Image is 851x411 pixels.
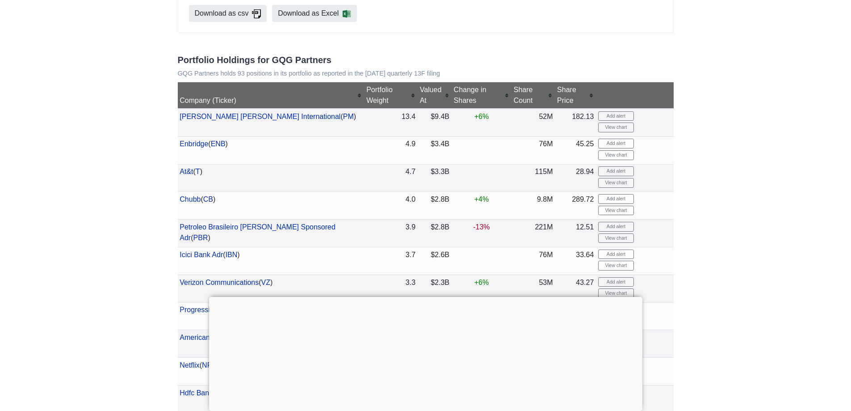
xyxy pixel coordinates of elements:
a: Chubb [180,195,201,203]
div: Portfolio Weight [366,85,415,106]
td: 13.4 [364,109,417,136]
span: +6% [474,113,489,120]
a: American Electric Power Company [180,334,290,341]
td: $2.6B [418,247,452,275]
a: View chart [598,233,634,243]
span: +4% [474,195,489,203]
td: 76M [511,247,555,275]
button: Add alert [598,194,634,204]
th: Valued At: No sort applied, activate to apply an ascending sort [418,82,452,109]
td: 221M [511,220,555,247]
td: 3.3 [364,275,417,302]
th: Portfolio Weight: No sort applied, activate to apply an ascending sort [364,82,417,109]
a: At&t [180,168,193,175]
button: Add alert [598,166,634,176]
a: Progressive Corporation [180,306,257,314]
td: 3.9 [364,220,417,247]
td: ( ) [178,330,365,358]
td: $2.8B [418,192,452,220]
td: ( ) [178,136,365,164]
button: Add alert [598,222,634,232]
button: Add alert [598,139,634,148]
td: 9.8M [511,192,555,220]
td: 3.7 [364,247,417,275]
a: NFLX [202,361,220,369]
a: [PERSON_NAME] [PERSON_NAME] International [180,113,340,120]
a: Icici Bank Adr [180,251,223,258]
td: $3.3B [418,164,452,192]
a: Download as csv [189,5,267,22]
div: Share Price [557,85,594,106]
td: ( ) [178,302,365,330]
td: 76M [511,136,555,164]
td: 53M [511,275,555,302]
span: -13% [473,223,490,231]
td: 4.9 [364,136,417,164]
td: 4.0 [364,192,417,220]
td: 289.72 [555,192,596,220]
a: Enbridge [180,140,208,148]
p: GQG Partners holds 93 positions in its portfolio as reported in the [DATE] quarterly 13F filing [178,70,674,77]
a: Netflix [180,361,199,369]
td: 4.7 [364,164,417,192]
span: +6% [474,279,489,286]
th: Share Count: No sort applied, activate to apply an ascending sort [511,82,555,109]
td: 43.27 [555,275,596,302]
td: 115M [511,164,555,192]
iframe: Advertisement [209,297,642,409]
img: Download consolidated filings xlsx [342,9,351,18]
a: ENB [211,140,226,148]
th: Company (Ticker): No sort applied, activate to apply an ascending sort [178,82,365,109]
div: Company (Ticker) [180,95,362,106]
a: VZ [261,279,270,286]
td: ( ) [178,275,365,302]
a: T [196,168,200,175]
a: View chart [598,150,634,160]
a: Petroleo Brasileiro [PERSON_NAME] Sponsored Adr [180,223,335,242]
td: 12.51 [555,220,596,247]
a: CB [203,195,213,203]
a: View chart [598,123,634,132]
td: 28.94 [555,164,596,192]
td: ( ) [178,220,365,247]
button: Add alert [598,277,634,287]
a: Download as Excel [272,5,357,22]
button: Add alert [598,250,634,259]
div: Share Count [514,85,553,106]
td: $3.4B [418,136,452,164]
td: $9.4B [418,109,452,136]
th: Change in Shares: No sort applied, activate to apply an ascending sort [452,82,511,109]
a: Hdfc Bank Sponsored Ads [180,389,263,397]
th: : No sort applied, sorting is disabled [596,82,673,109]
td: ( ) [178,247,365,275]
td: $2.8B [418,220,452,247]
td: ( ) [178,164,365,192]
a: PBR [193,234,208,242]
img: Download consolidated filings csv [252,9,260,18]
button: Add alert [598,111,634,121]
td: ( ) [178,192,365,220]
div: Valued At [420,85,449,106]
div: Change in Shares [454,85,510,106]
td: ( ) [178,109,365,136]
a: IBN [226,251,238,258]
h3: Portfolio Holdings for GQG Partners [178,55,674,65]
td: 33.64 [555,247,596,275]
td: ( ) [178,358,365,386]
th: Share Price: No sort applied, activate to apply an ascending sort [555,82,596,109]
td: 182.13 [555,109,596,136]
a: View chart [598,288,634,298]
td: 45.25 [555,136,596,164]
a: View chart [598,206,634,216]
a: View chart [598,178,634,188]
td: 52M [511,109,555,136]
td: $2.3B [418,275,452,302]
a: Verizon Communications [180,279,259,286]
a: PM [343,113,354,120]
a: View chart [598,261,634,271]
